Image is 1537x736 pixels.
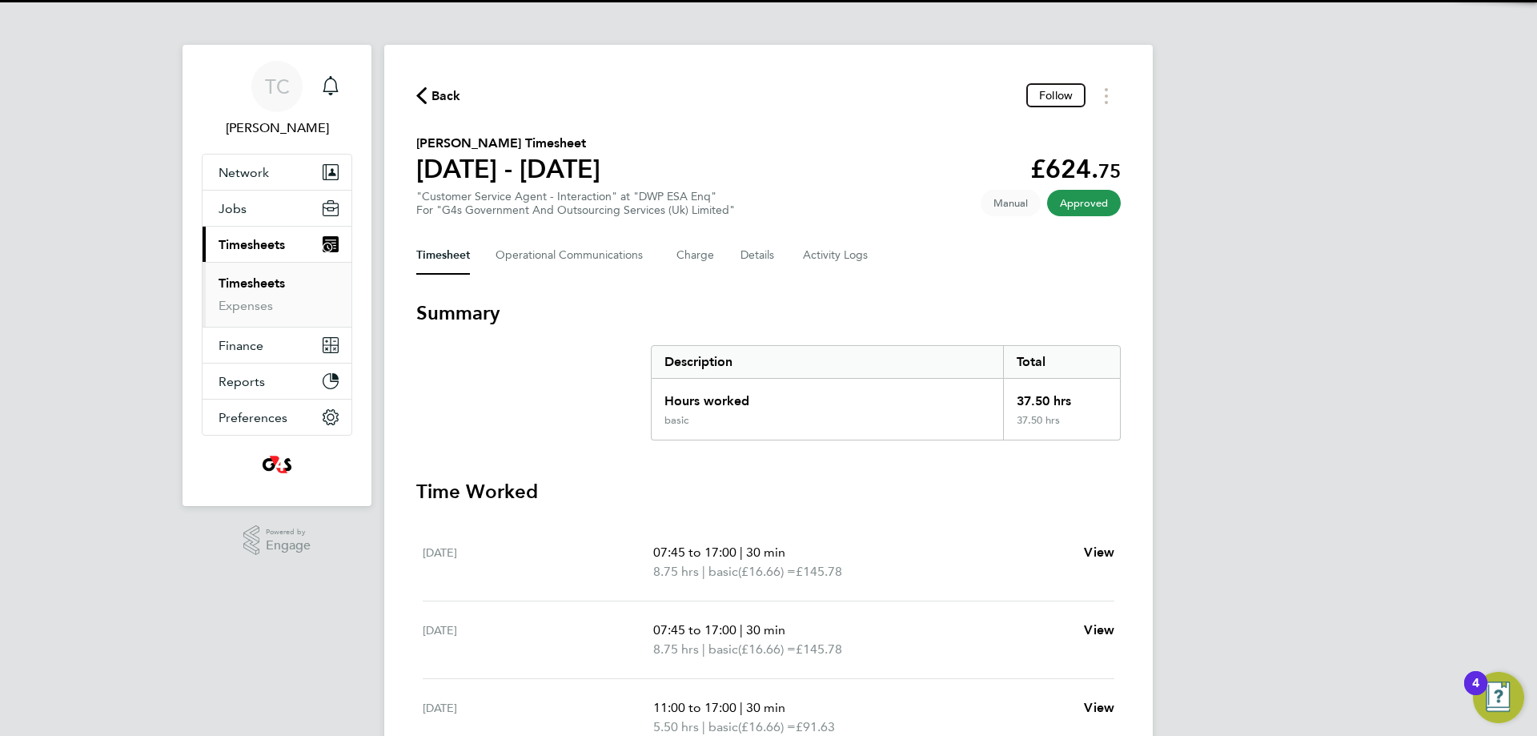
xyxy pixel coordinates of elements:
span: | [740,545,743,560]
span: View [1084,622,1114,637]
span: Network [219,165,269,180]
span: 8.75 hrs [653,564,699,579]
button: Timesheets [203,227,351,262]
span: Preferences [219,410,287,425]
a: Powered byEngage [243,525,311,556]
span: This timesheet has been approved. [1047,190,1121,216]
div: Total [1003,346,1120,378]
div: 37.50 hrs [1003,379,1120,414]
span: | [702,564,705,579]
span: | [740,622,743,637]
div: Summary [651,345,1121,440]
span: 30 min [746,622,785,637]
a: View [1084,543,1114,562]
span: | [702,641,705,657]
nav: Main navigation [183,45,371,506]
div: Hours worked [652,379,1003,414]
h2: [PERSON_NAME] Timesheet [416,134,600,153]
div: "Customer Service Agent - Interaction" at "DWP ESA Enq" [416,190,735,217]
button: Timesheet [416,236,470,275]
button: Operational Communications [496,236,651,275]
button: Jobs [203,191,351,226]
h3: Time Worked [416,479,1121,505]
span: (£16.66) = [738,719,796,734]
span: basic [708,640,738,659]
span: £145.78 [796,564,842,579]
span: | [740,700,743,715]
span: This timesheet was manually created. [981,190,1041,216]
span: View [1084,700,1114,715]
a: View [1084,698,1114,718]
span: 30 min [746,700,785,715]
a: Go to home page [202,452,352,477]
span: 30 min [746,545,785,560]
h1: [DATE] - [DATE] [416,153,600,185]
span: (£16.66) = [738,641,796,657]
button: Open Resource Center, 4 new notifications [1473,672,1524,723]
div: Timesheets [203,262,351,327]
button: Charge [676,236,715,275]
button: Network [203,155,351,190]
div: 4 [1472,683,1479,704]
app-decimal: £624. [1030,154,1121,184]
span: £145.78 [796,641,842,657]
button: Back [416,86,461,106]
span: 07:45 to 17:00 [653,545,736,560]
a: TC[PERSON_NAME] [202,61,352,138]
span: 5.50 hrs [653,719,699,734]
span: Timesheets [219,237,285,252]
span: 07:45 to 17:00 [653,622,736,637]
a: Expenses [219,298,273,313]
div: [DATE] [423,543,653,581]
div: Description [652,346,1003,378]
a: Timesheets [219,275,285,291]
button: Details [740,236,777,275]
span: Back [431,86,461,106]
span: 75 [1098,159,1121,183]
img: g4s4-logo-retina.png [258,452,296,477]
span: Tori Chambers [202,119,352,138]
span: 11:00 to 17:00 [653,700,736,715]
button: Reports [203,364,351,399]
span: £91.63 [796,719,835,734]
button: Activity Logs [803,236,870,275]
span: Jobs [219,201,247,216]
span: View [1084,545,1114,560]
div: 37.50 hrs [1003,414,1120,440]
span: TC [265,76,290,97]
span: Engage [266,539,311,553]
h3: Summary [416,300,1121,326]
span: basic [708,562,738,581]
button: Preferences [203,400,351,435]
button: Finance [203,328,351,363]
span: 8.75 hrs [653,641,699,657]
button: Timesheets Menu [1092,83,1121,108]
span: Finance [219,338,263,353]
span: Follow [1039,88,1073,103]
span: | [702,719,705,734]
button: Follow [1026,83,1086,107]
div: For "G4s Government And Outsourcing Services (Uk) Limited" [416,203,735,217]
span: Reports [219,374,265,389]
div: [DATE] [423,621,653,659]
a: View [1084,621,1114,640]
span: Powered by [266,525,311,539]
span: (£16.66) = [738,564,796,579]
div: basic [664,414,688,427]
